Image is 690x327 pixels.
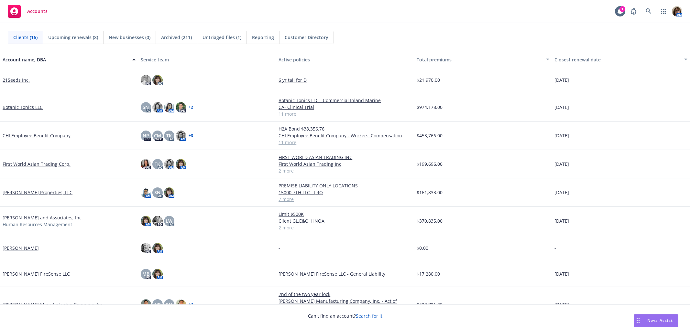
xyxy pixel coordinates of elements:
[552,52,690,67] button: Closest renewal date
[647,318,673,323] span: Nova Assist
[417,270,440,277] span: $17,280.00
[554,161,569,167] span: [DATE]
[164,102,174,112] img: photo
[657,5,670,18] a: Switch app
[3,77,30,83] a: 21Seeds Inc.
[417,132,443,139] span: $453,766.00
[279,270,411,277] a: [PERSON_NAME] FireSense LLC - General Liability
[166,132,172,139] span: TK
[554,270,569,277] span: [DATE]
[279,245,280,251] span: -
[279,132,411,139] a: CHI Employee Benefit Company - Workers' Compensation
[417,56,542,63] div: Total premiums
[554,301,569,308] span: [DATE]
[143,132,149,139] span: NP
[414,52,552,67] button: Total premiums
[152,216,163,226] img: photo
[109,34,150,41] span: New businesses (0)
[554,56,680,63] div: Closest renewal date
[152,243,163,253] img: photo
[554,77,569,83] span: [DATE]
[155,161,160,167] span: TK
[279,104,411,111] a: CA- Clinical Trial
[279,77,411,83] a: 6 yr tail for D
[3,270,70,277] a: [PERSON_NAME] FireSense LLC
[5,2,50,20] a: Accounts
[164,187,174,198] img: photo
[279,139,411,146] a: 11 more
[176,131,186,141] img: photo
[308,312,382,319] span: Can't find an account?
[154,189,160,196] span: SN
[13,34,38,41] span: Clients (16)
[143,104,149,111] span: SN
[152,102,163,112] img: photo
[279,211,411,217] a: Limit $500K
[554,189,569,196] span: [DATE]
[417,217,443,224] span: $370,835.00
[634,314,678,327] button: Nova Assist
[417,301,443,308] span: $429,721.00
[417,77,440,83] span: $21,970.00
[166,301,172,308] span: SN
[554,132,569,139] span: [DATE]
[176,159,186,169] img: photo
[417,245,428,251] span: $0.00
[3,104,43,111] a: Botanic Tonics LLC
[279,182,411,189] a: PREMISE LIABILITY ONLY LOCATIONS
[279,111,411,117] a: 11 more
[176,102,186,112] img: photo
[164,159,174,169] img: photo
[276,52,414,67] button: Active policies
[279,298,411,311] a: [PERSON_NAME] Manufacturing Company, Inc. - Act of Workplace Violence / Stalking Threat
[203,34,241,41] span: Untriaged files (1)
[279,189,411,196] a: 15000 7TH LLC - LRO
[252,34,274,41] span: Reporting
[141,216,151,226] img: photo
[189,134,193,138] a: + 3
[141,159,151,169] img: photo
[554,217,569,224] span: [DATE]
[141,75,151,85] img: photo
[141,299,151,310] img: photo
[627,5,640,18] a: Report a Bug
[417,104,443,111] span: $974,178.00
[152,75,163,85] img: photo
[279,196,411,203] a: 7 more
[152,269,163,279] img: photo
[141,187,151,198] img: photo
[279,224,411,231] a: 2 more
[141,56,274,63] div: Service team
[279,291,411,298] a: 2nd of the two year lock
[189,105,193,109] a: + 2
[3,189,72,196] a: [PERSON_NAME] Properties, LLC
[161,34,192,41] span: Archived (211)
[48,34,98,41] span: Upcoming renewals (8)
[554,104,569,111] span: [DATE]
[279,217,411,224] a: Client GL,E&O, HNOA
[279,97,411,104] a: Botanic Tonics LLC - Commercial Inland Marine
[642,5,655,18] a: Search
[154,132,161,139] span: CM
[3,245,39,251] a: [PERSON_NAME]
[285,34,328,41] span: Customer Directory
[176,299,186,310] img: photo
[27,9,48,14] span: Accounts
[142,270,149,277] span: MB
[279,125,411,132] a: H2A Bond $38,356.76
[3,221,72,228] span: Human Resources Management
[141,243,151,253] img: photo
[3,161,71,167] a: First World Asian Trading Corp.
[189,302,193,306] a: + 2
[3,301,104,308] a: [PERSON_NAME] Manufacturing Company, Inc.
[3,214,83,221] a: [PERSON_NAME] and Associates, Inc.
[619,6,625,12] div: 1
[417,161,443,167] span: $199,696.00
[138,52,276,67] button: Service team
